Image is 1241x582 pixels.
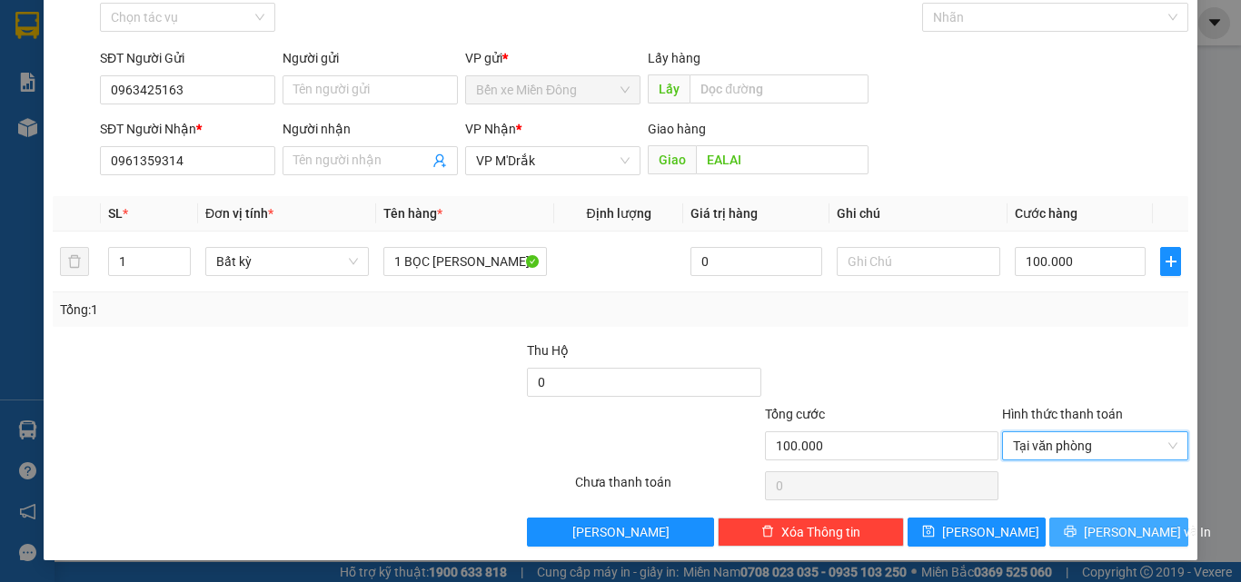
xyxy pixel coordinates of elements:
[432,153,447,168] span: user-add
[1013,432,1177,459] span: Tại văn phòng
[1161,254,1180,269] span: plus
[837,247,1000,276] input: Ghi Chú
[718,518,904,547] button: deleteXóa Thông tin
[908,518,1047,547] button: save[PERSON_NAME]
[696,145,869,174] input: Dọc đường
[100,48,275,68] div: SĐT Người Gửi
[1015,206,1077,221] span: Cước hàng
[648,51,700,65] span: Lấy hàng
[60,247,89,276] button: delete
[205,206,273,221] span: Đơn vị tính
[216,248,358,275] span: Bất kỳ
[781,522,860,542] span: Xóa Thông tin
[283,48,458,68] div: Người gửi
[527,343,569,358] span: Thu Hộ
[476,76,630,104] span: Bến xe Miền Đông
[586,206,650,221] span: Định lượng
[942,522,1039,542] span: [PERSON_NAME]
[922,525,935,539] span: save
[283,119,458,139] div: Người nhận
[465,48,640,68] div: VP gửi
[100,119,275,139] div: SĐT Người Nhận
[761,525,774,539] span: delete
[690,206,758,221] span: Giá trị hàng
[573,472,763,504] div: Chưa thanh toán
[648,74,690,104] span: Lấy
[648,145,696,174] span: Giao
[572,522,670,542] span: [PERSON_NAME]
[60,300,481,320] div: Tổng: 1
[648,122,706,136] span: Giao hàng
[465,122,516,136] span: VP Nhận
[1002,407,1123,421] label: Hình thức thanh toán
[1084,522,1211,542] span: [PERSON_NAME] và In
[1160,247,1181,276] button: plus
[765,407,825,421] span: Tổng cước
[829,196,1008,232] th: Ghi chú
[690,74,869,104] input: Dọc đường
[383,206,442,221] span: Tên hàng
[1064,525,1077,539] span: printer
[476,147,630,174] span: VP M'Drắk
[1049,518,1188,547] button: printer[PERSON_NAME] và In
[108,206,123,221] span: SL
[527,518,713,547] button: [PERSON_NAME]
[690,247,821,276] input: 0
[383,247,547,276] input: VD: Bàn, Ghế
